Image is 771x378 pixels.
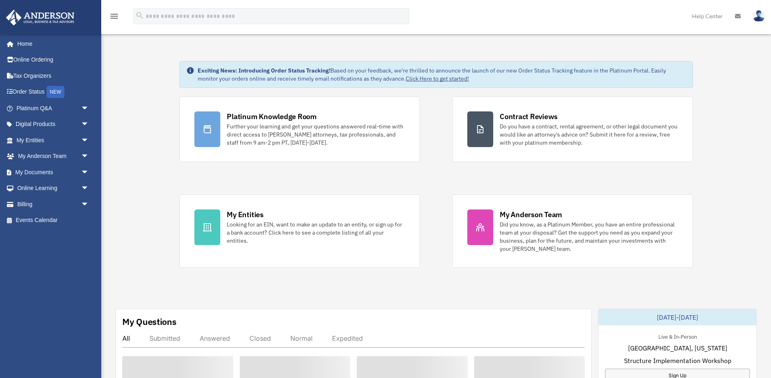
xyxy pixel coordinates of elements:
[624,356,731,365] span: Structure Implementation Workshop
[6,148,101,164] a: My Anderson Teamarrow_drop_down
[81,132,97,149] span: arrow_drop_down
[6,36,97,52] a: Home
[81,100,97,117] span: arrow_drop_down
[109,14,119,21] a: menu
[179,194,420,268] a: My Entities Looking for an EIN, want to make an update to an entity, or sign up for a bank accoun...
[6,180,101,196] a: Online Learningarrow_drop_down
[200,334,230,342] div: Answered
[81,196,97,213] span: arrow_drop_down
[179,96,420,162] a: Platinum Knowledge Room Further your learning and get your questions answered real-time with dire...
[4,10,77,26] img: Anderson Advisors Platinum Portal
[198,67,330,74] strong: Exciting News: Introducing Order Status Tracking!
[332,334,363,342] div: Expedited
[6,196,101,212] a: Billingarrow_drop_down
[452,194,693,268] a: My Anderson Team Did you know, as a Platinum Member, you have an entire professional team at your...
[6,132,101,148] a: My Entitiesarrow_drop_down
[652,332,703,340] div: Live & In-Person
[628,343,727,353] span: [GEOGRAPHIC_DATA], [US_STATE]
[81,180,97,197] span: arrow_drop_down
[81,116,97,133] span: arrow_drop_down
[406,75,469,82] a: Click Here to get started!
[109,11,119,21] i: menu
[598,309,756,325] div: [DATE]-[DATE]
[500,122,678,147] div: Do you have a contract, rental agreement, or other legal document you would like an attorney's ad...
[6,212,101,229] a: Events Calendar
[122,334,130,342] div: All
[81,148,97,165] span: arrow_drop_down
[500,209,562,220] div: My Anderson Team
[227,122,405,147] div: Further your learning and get your questions answered real-time with direct access to [PERSON_NAM...
[81,164,97,181] span: arrow_drop_down
[6,100,101,116] a: Platinum Q&Aarrow_drop_down
[227,111,317,122] div: Platinum Knowledge Room
[198,66,686,83] div: Based on your feedback, we're thrilled to announce the launch of our new Order Status Tracking fe...
[452,96,693,162] a: Contract Reviews Do you have a contract, rental agreement, or other legal document you would like...
[6,68,101,84] a: Tax Organizers
[227,220,405,245] div: Looking for an EIN, want to make an update to an entity, or sign up for a bank account? Click her...
[149,334,180,342] div: Submitted
[753,10,765,22] img: User Pic
[47,86,64,98] div: NEW
[500,111,558,122] div: Contract Reviews
[249,334,271,342] div: Closed
[122,316,177,328] div: My Questions
[500,220,678,253] div: Did you know, as a Platinum Member, you have an entire professional team at your disposal? Get th...
[227,209,263,220] div: My Entities
[6,116,101,132] a: Digital Productsarrow_drop_down
[135,11,144,20] i: search
[6,164,101,180] a: My Documentsarrow_drop_down
[6,84,101,100] a: Order StatusNEW
[6,52,101,68] a: Online Ordering
[290,334,313,342] div: Normal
